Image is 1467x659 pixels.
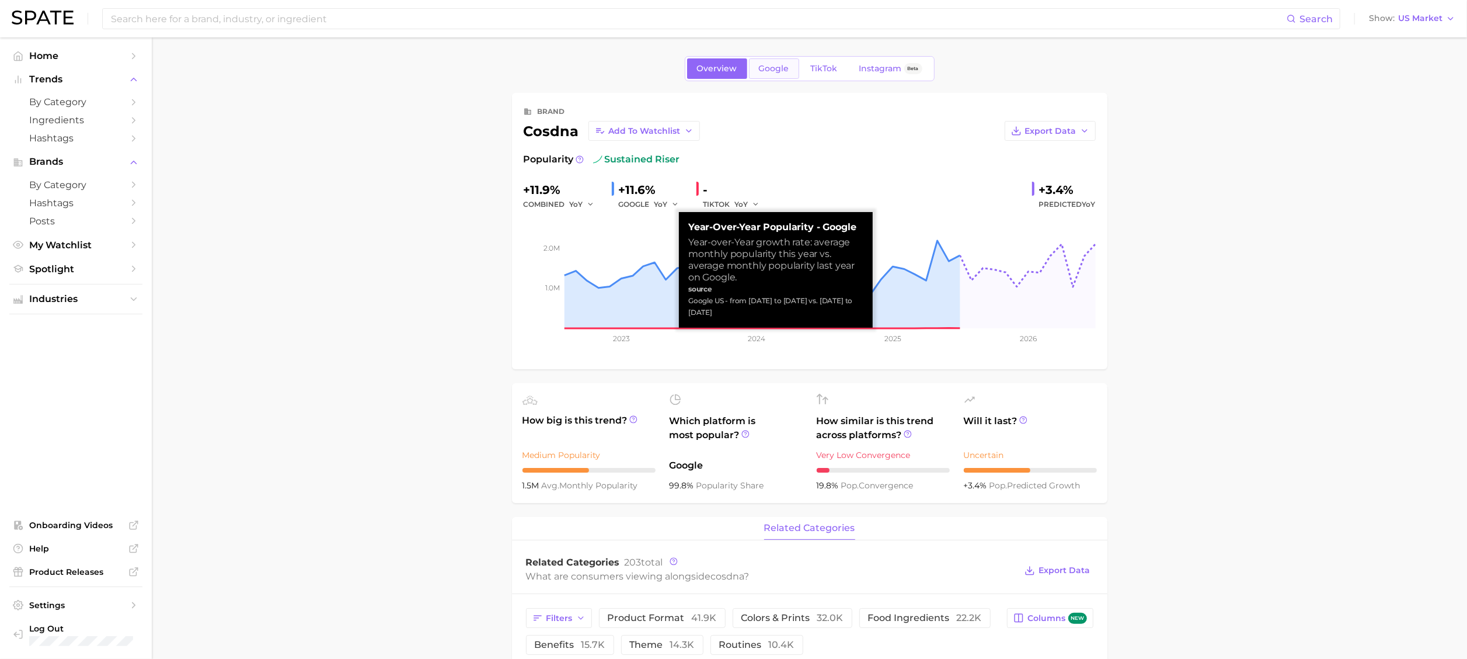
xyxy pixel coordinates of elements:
[9,236,142,254] a: My Watchlist
[29,74,123,85] span: Trends
[817,480,841,491] span: 19.8%
[654,197,680,211] button: YoY
[1082,200,1096,209] span: YoY
[29,133,123,144] span: Hashtags
[748,334,765,343] tspan: 2024
[29,520,123,530] span: Onboarding Videos
[696,480,764,491] span: popularity share
[1022,563,1093,579] button: Export Data
[697,64,737,74] span: Overview
[29,197,123,209] span: Hashtags
[542,480,560,491] abbr: average
[29,179,123,190] span: by Category
[9,71,142,88] button: Trends
[522,448,656,462] div: Medium Popularity
[588,121,700,141] button: Add to Watchlist
[29,543,123,554] span: Help
[526,568,1016,584] div: What are consumers viewing alongside ?
[1027,613,1086,624] span: Columns
[542,480,638,491] span: monthly popularity
[522,468,656,473] div: 5 / 10
[29,157,123,167] span: Brands
[9,194,142,212] a: Hashtags
[619,197,687,211] div: GOOGLE
[526,557,620,568] span: Related Categories
[654,199,668,209] span: YoY
[811,64,838,74] span: TikTok
[1366,11,1458,26] button: ShowUS Market
[9,290,142,308] button: Industries
[593,155,602,164] img: sustained riser
[593,152,680,167] span: sustained riser
[29,567,123,577] span: Product Releases
[9,516,142,534] a: Onboarding Videos
[769,639,795,650] span: 10.4k
[1039,566,1090,575] span: Export Data
[1025,126,1076,136] span: Export Data
[29,600,123,611] span: Settings
[964,448,1097,462] div: Uncertain
[625,557,663,568] span: total
[9,129,142,147] a: Hashtags
[688,295,863,318] div: Google US - from [DATE] to [DATE] vs. [DATE] to [DATE]
[749,58,799,79] a: Google
[9,212,142,230] a: Posts
[957,612,982,623] span: 22.2k
[9,47,142,65] a: Home
[868,613,982,623] span: food ingredients
[884,334,901,343] tspan: 2025
[687,58,747,79] a: Overview
[908,64,919,74] span: Beta
[859,64,902,74] span: Instagram
[688,285,712,293] strong: source
[609,126,681,136] span: Add to Watchlist
[670,639,695,650] span: 14.3k
[1007,608,1093,628] button: Columnsnew
[1398,15,1442,22] span: US Market
[612,334,629,343] tspan: 2023
[989,480,1081,491] span: predicted growth
[1039,181,1096,199] div: +3.4%
[581,639,605,650] span: 15.7k
[535,640,605,650] span: benefits
[688,237,863,283] div: Year-over-Year growth rate: average monthly popularity this year vs. average monthly popularity l...
[625,557,642,568] span: 203
[9,596,142,614] a: Settings
[29,263,123,275] span: Spotlight
[964,414,1097,442] span: Will it last?
[522,414,656,442] span: How big is this trend?
[817,468,950,473] div: 1 / 10
[817,612,844,623] span: 32.0k
[9,540,142,557] a: Help
[849,58,932,79] a: InstagramBeta
[526,608,592,628] button: Filters
[29,216,123,227] span: Posts
[1005,121,1096,141] button: Export Data
[29,115,123,126] span: Ingredients
[764,523,855,533] span: related categories
[759,64,789,74] span: Google
[9,176,142,194] a: by Category
[841,480,914,491] span: convergence
[524,121,700,141] div: cosdna
[735,199,748,209] span: YoY
[703,197,768,211] div: TIKTOK
[801,58,848,79] a: TikTok
[630,640,695,650] span: theme
[670,459,803,473] span: Google
[29,294,123,304] span: Industries
[735,197,760,211] button: YoY
[570,199,583,209] span: YoY
[524,197,602,211] div: combined
[670,480,696,491] span: 99.8%
[817,414,950,442] span: How similar is this trend across platforms?
[110,9,1287,29] input: Search here for a brand, industry, or ingredient
[688,221,863,233] strong: Year-over-Year Popularity - Google
[1068,613,1087,624] span: new
[1039,197,1096,211] span: Predicted
[546,613,573,623] span: Filters
[964,480,989,491] span: +3.4%
[9,563,142,581] a: Product Releases
[9,620,142,650] a: Log out. Currently logged in with e-mail akashche@kenvue.com.
[29,96,123,107] span: by Category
